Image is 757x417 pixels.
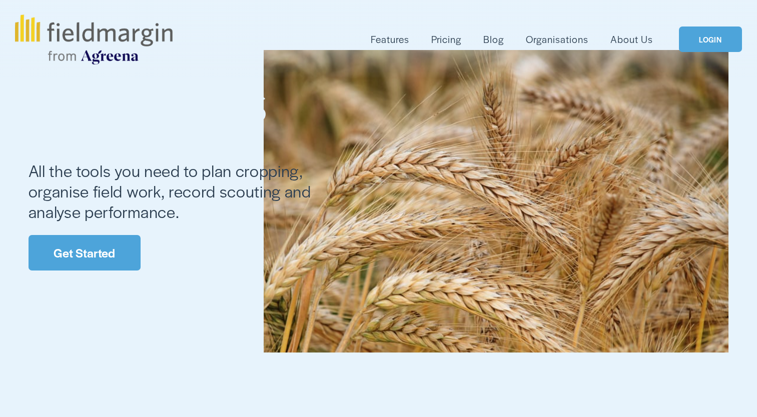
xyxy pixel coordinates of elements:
a: Pricing [431,31,461,47]
a: Blog [483,31,504,47]
a: Organisations [526,31,588,47]
a: About Us [610,31,653,47]
span: Features [371,32,409,46]
a: LOGIN [679,26,742,52]
span: All the tools you need to plan cropping, organise field work, record scouting and analyse perform... [29,159,315,222]
img: fieldmargin.com [15,14,172,64]
a: Get Started [29,235,141,270]
span: For Crops [29,59,268,138]
a: folder dropdown [371,31,409,47]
